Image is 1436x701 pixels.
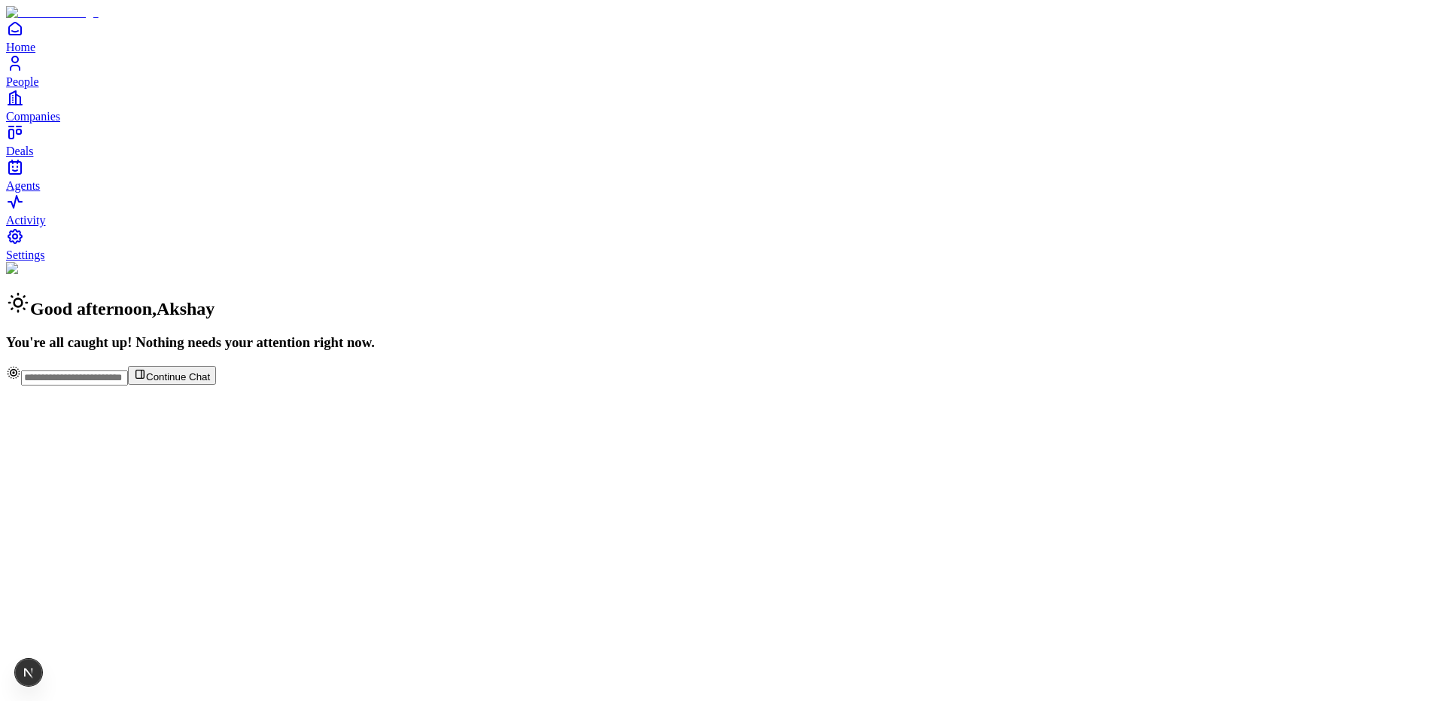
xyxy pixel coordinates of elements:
[6,6,99,20] img: Item Brain Logo
[6,291,1430,319] h2: Good afternoon , Akshay
[6,227,1430,261] a: Settings
[6,214,45,227] span: Activity
[6,123,1430,157] a: Deals
[6,54,1430,88] a: People
[6,248,45,261] span: Settings
[146,371,210,383] span: Continue Chat
[6,41,35,53] span: Home
[6,20,1430,53] a: Home
[6,89,1430,123] a: Companies
[6,179,40,192] span: Agents
[6,193,1430,227] a: Activity
[128,366,216,385] button: Continue Chat
[6,145,33,157] span: Deals
[6,334,1430,351] h3: You're all caught up! Nothing needs your attention right now.
[6,75,39,88] span: People
[6,262,77,276] img: Background
[6,158,1430,192] a: Agents
[6,110,60,123] span: Companies
[6,365,1430,386] div: Continue Chat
